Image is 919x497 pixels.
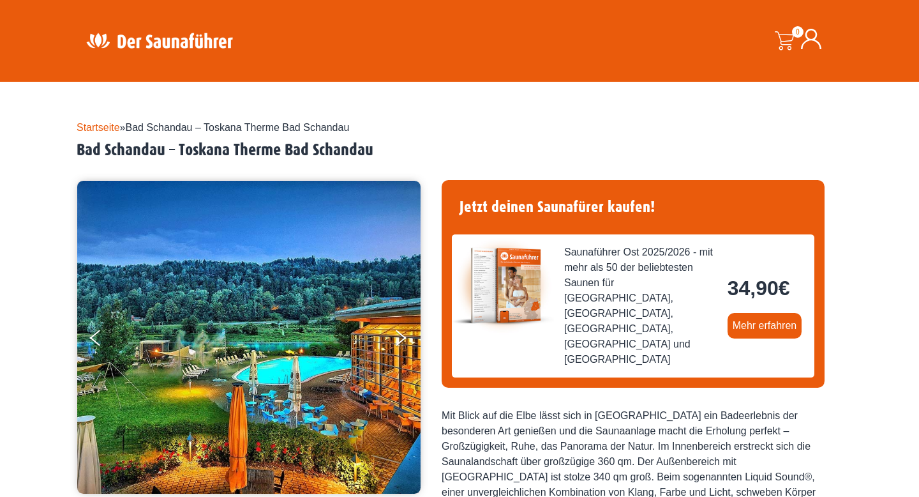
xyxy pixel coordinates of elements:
[728,277,790,300] bdi: 34,90
[126,122,350,133] span: Bad Schandau – Toskana Therme Bad Schandau
[77,122,120,133] a: Startseite
[452,190,814,224] h4: Jetzt deinen Saunafürer kaufen!
[452,234,554,337] img: der-saunafuehrer-2025-ost.jpg
[393,325,425,356] button: Next
[564,245,717,367] span: Saunaführer Ost 2025/2026 - mit mehr als 50 der beliebtesten Saunen für [GEOGRAPHIC_DATA], [GEOGR...
[779,277,790,300] span: €
[792,26,803,38] span: 0
[77,122,349,133] span: »
[77,141,842,160] h2: Bad Schandau – Toskana Therme Bad Schandau
[728,313,802,339] a: Mehr erfahren
[90,325,122,356] button: Previous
